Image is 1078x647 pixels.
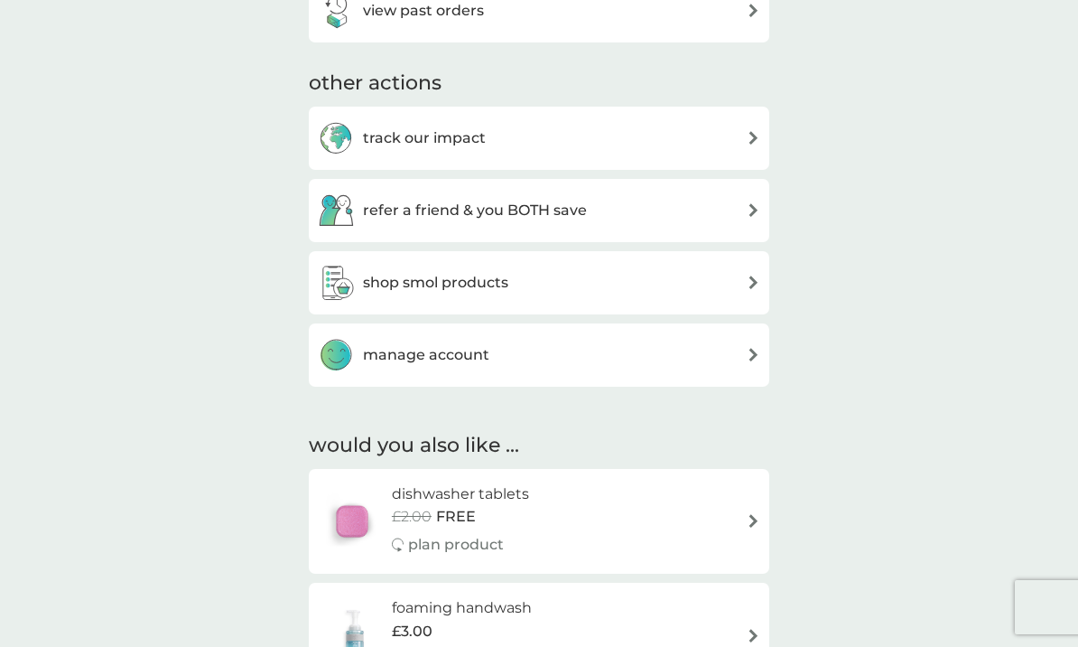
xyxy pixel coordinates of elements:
[747,276,760,289] img: arrow right
[318,490,386,553] img: dishwasher tablets
[363,199,587,222] h3: refer a friend & you BOTH save
[747,514,760,528] img: arrow right
[436,505,476,529] span: FREE
[392,483,529,506] h6: dishwasher tablets
[392,505,432,529] span: £2.00
[392,620,432,643] span: £3.00
[747,4,760,17] img: arrow right
[309,432,769,460] h2: would you also like ...
[747,131,760,145] img: arrow right
[363,127,486,150] h3: track our impact
[363,343,489,367] h3: manage account
[363,271,508,295] h3: shop smol products
[309,70,441,98] h3: other actions
[392,596,532,620] h6: foaming handwash
[747,348,760,361] img: arrow right
[747,629,760,642] img: arrow right
[408,533,504,557] p: plan product
[747,203,760,217] img: arrow right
